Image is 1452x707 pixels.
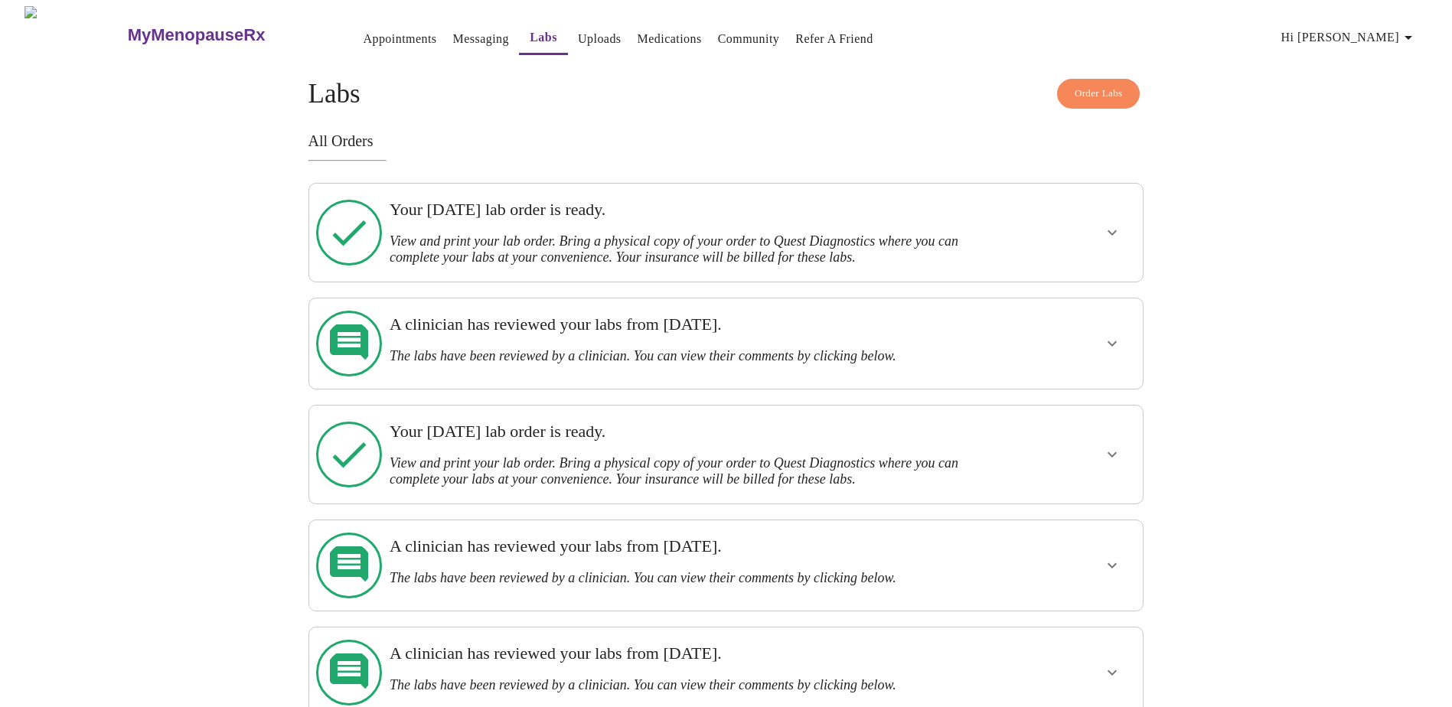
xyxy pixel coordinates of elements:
a: Appointments [363,28,436,50]
h3: A clinician has reviewed your labs from [DATE]. [390,536,981,556]
a: Community [718,28,780,50]
span: Hi [PERSON_NAME] [1281,27,1418,48]
a: Medications [638,28,702,50]
h3: MyMenopauseRx [128,25,266,45]
button: Labs [519,22,568,55]
button: Refer a Friend [789,24,879,54]
button: Medications [631,24,708,54]
button: show more [1094,214,1131,251]
a: MyMenopauseRx [126,8,326,62]
a: Refer a Friend [795,28,873,50]
h3: View and print your lab order. Bring a physical copy of your order to Quest Diagnostics where you... [390,233,981,266]
button: show more [1094,654,1131,691]
h3: The labs have been reviewed by a clinician. You can view their comments by clicking below. [390,348,981,364]
h3: View and print your lab order. Bring a physical copy of your order to Quest Diagnostics where you... [390,455,981,487]
button: show more [1094,547,1131,584]
button: Community [712,24,786,54]
img: MyMenopauseRx Logo [24,6,126,64]
h3: A clinician has reviewed your labs from [DATE]. [390,643,981,663]
h3: A clinician has reviewed your labs from [DATE]. [390,314,981,334]
h3: The labs have been reviewed by a clinician. You can view their comments by clicking below. [390,570,981,586]
a: Uploads [578,28,622,50]
button: show more [1094,436,1131,473]
span: Order Labs [1075,85,1123,103]
h3: Your [DATE] lab order is ready. [390,200,981,220]
button: Appointments [357,24,442,54]
button: Uploads [572,24,628,54]
a: Messaging [453,28,509,50]
h3: The labs have been reviewed by a clinician. You can view their comments by clicking below. [390,677,981,693]
button: Messaging [447,24,515,54]
a: Labs [530,27,557,48]
h4: Labs [308,79,1144,109]
button: Order Labs [1057,79,1140,109]
button: Hi [PERSON_NAME] [1275,22,1424,53]
h3: All Orders [308,132,1144,150]
button: show more [1094,325,1131,362]
h3: Your [DATE] lab order is ready. [390,422,981,441]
